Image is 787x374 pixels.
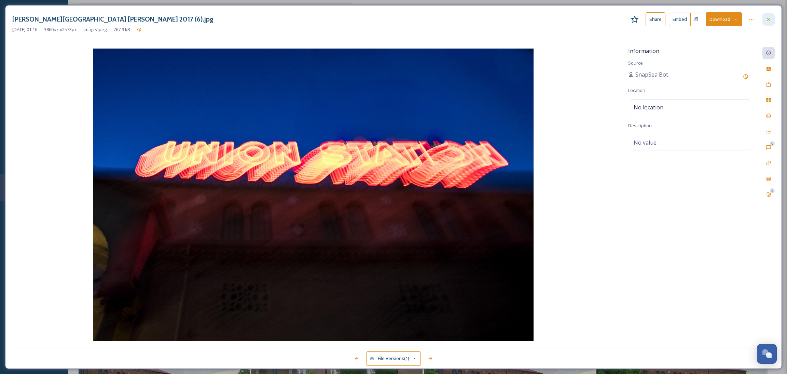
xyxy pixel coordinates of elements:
[628,47,659,55] span: Information
[770,141,775,146] div: 0
[44,26,77,33] span: 3860 px x 2573 px
[84,26,107,33] span: image/jpeg
[628,87,645,93] span: Location
[706,12,742,26] button: Download
[12,49,614,343] img: 1Fa1Ua-tJOx6_uZx40wuaad_h8xYHtBp1.jpg
[757,344,777,364] button: Open Chat
[366,351,421,365] button: File Versions(1)
[628,122,652,129] span: Description
[634,138,658,147] span: No value.
[12,14,213,24] h3: [PERSON_NAME][GEOGRAPHIC_DATA] [PERSON_NAME] 2017 (6).jpg
[635,70,668,79] span: SnapSea Bot
[669,13,691,26] button: Embed
[113,26,130,33] span: 767.9 kB
[634,103,663,111] span: No location
[770,188,775,193] div: 0
[12,26,37,33] span: [DATE] 01:16
[628,60,643,66] span: Source
[646,12,665,26] button: Share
